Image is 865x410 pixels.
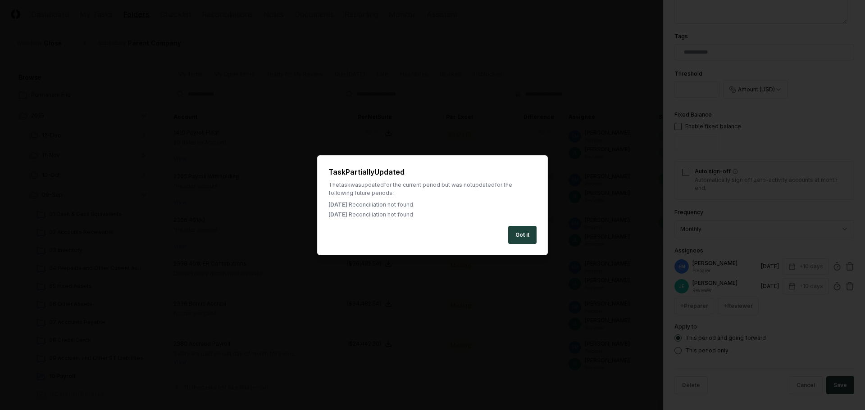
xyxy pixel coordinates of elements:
[328,167,537,177] h2: Task Partially Updated
[328,201,347,208] span: [DATE]
[508,226,537,244] button: Got it
[328,181,537,197] div: The task was updated for the current period but was not updated for the following future periods:
[347,211,413,218] span: : Reconciliation not found
[347,201,413,208] span: : Reconciliation not found
[328,211,347,218] span: [DATE]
